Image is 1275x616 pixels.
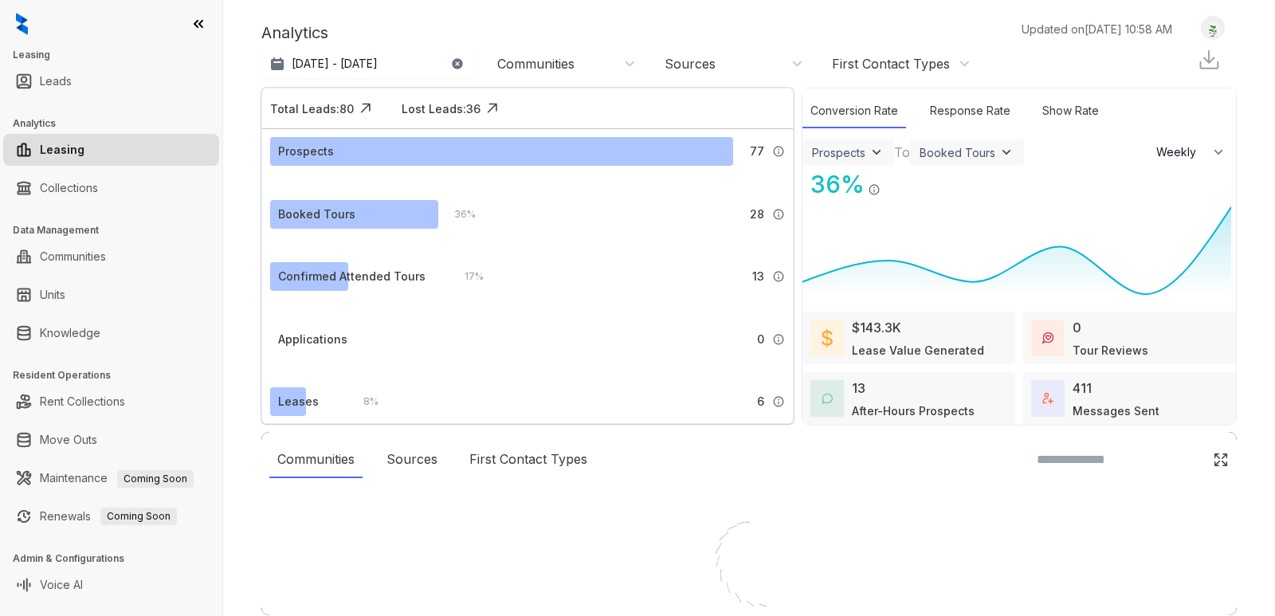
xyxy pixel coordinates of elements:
[354,96,378,120] img: Click Icon
[13,223,222,237] h3: Data Management
[270,100,354,117] div: Total Leads: 80
[40,172,98,204] a: Collections
[1042,332,1053,343] img: TourReviews
[40,424,97,456] a: Move Outs
[894,143,910,162] div: To
[1022,21,1172,37] p: Updated on [DATE] 10:58 AM
[1213,452,1229,468] img: Click Icon
[3,500,219,532] li: Renewals
[278,393,319,410] div: Leases
[3,462,219,494] li: Maintenance
[832,55,950,73] div: First Contact Types
[3,172,219,204] li: Collections
[881,169,904,193] img: Click Icon
[757,393,764,410] span: 6
[40,317,100,349] a: Knowledge
[772,145,785,158] img: Info
[3,65,219,97] li: Leads
[757,331,764,348] span: 0
[278,206,355,223] div: Booked Tours
[772,270,785,283] img: Info
[1073,379,1092,398] div: 411
[772,208,785,221] img: Info
[3,569,219,601] li: Voice AI
[750,143,764,160] span: 77
[438,206,476,223] div: 36 %
[16,13,28,35] img: logo
[1073,318,1081,337] div: 0
[100,508,177,525] span: Coming Soon
[852,402,975,419] div: After-Hours Prospects
[3,134,219,166] li: Leasing
[3,241,219,273] li: Communities
[1034,94,1107,128] div: Show Rate
[922,94,1018,128] div: Response Rate
[278,268,426,285] div: Confirmed Attended Tours
[1073,402,1159,419] div: Messages Sent
[852,379,865,398] div: 13
[1202,20,1224,37] img: UserAvatar
[1073,342,1148,359] div: Tour Reviews
[292,56,378,72] p: [DATE] - [DATE]
[278,331,347,348] div: Applications
[1156,144,1205,160] span: Weekly
[13,551,222,566] h3: Admin & Configurations
[13,116,222,131] h3: Analytics
[772,333,785,346] img: Info
[40,279,65,311] a: Units
[852,318,901,337] div: $143.3K
[3,386,219,418] li: Rent Collections
[261,21,328,45] p: Analytics
[869,144,885,160] img: ViewFilterArrow
[3,279,219,311] li: Units
[269,441,363,478] div: Communities
[497,55,575,73] div: Communities
[347,393,379,410] div: 8 %
[665,55,716,73] div: Sources
[1042,393,1053,404] img: TotalFum
[3,317,219,349] li: Knowledge
[40,500,177,532] a: RenewalsComing Soon
[750,206,764,223] span: 28
[481,96,504,120] img: Click Icon
[40,65,72,97] a: Leads
[40,241,106,273] a: Communities
[868,183,881,196] img: Info
[1179,453,1193,466] img: SearchIcon
[117,470,194,488] span: Coming Soon
[40,386,125,418] a: Rent Collections
[752,268,764,285] span: 13
[40,134,84,166] a: Leasing
[802,94,906,128] div: Conversion Rate
[772,395,785,408] img: Info
[1197,48,1221,72] img: Download
[802,167,865,202] div: 36 %
[812,146,865,159] div: Prospects
[379,441,445,478] div: Sources
[13,48,222,62] h3: Leasing
[852,342,984,359] div: Lease Value Generated
[822,328,833,347] img: LeaseValue
[1147,138,1236,167] button: Weekly
[261,49,477,78] button: [DATE] - [DATE]
[920,146,995,159] div: Booked Tours
[998,144,1014,160] img: ViewFilterArrow
[822,393,833,405] img: AfterHoursConversations
[402,100,481,117] div: Lost Leads: 36
[461,441,595,478] div: First Contact Types
[3,424,219,456] li: Move Outs
[449,268,484,285] div: 17 %
[278,143,334,160] div: Prospects
[40,569,83,601] a: Voice AI
[13,368,222,383] h3: Resident Operations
